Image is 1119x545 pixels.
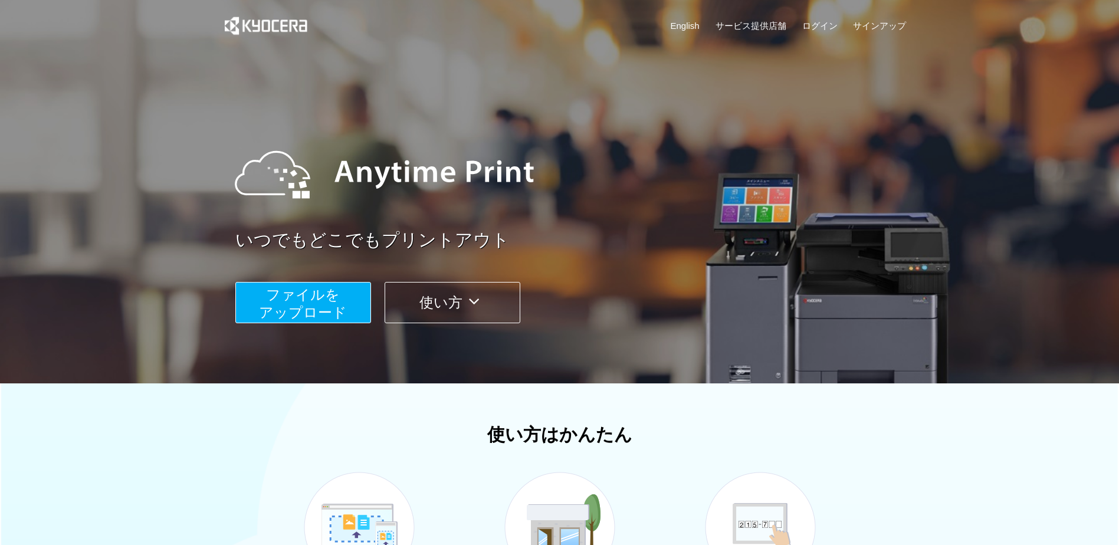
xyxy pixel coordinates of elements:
a: ログイン [802,19,838,32]
span: ファイルを ​​アップロード [259,287,347,320]
a: サービス提供店舗 [716,19,786,32]
a: サインアップ [853,19,906,32]
button: ファイルを​​アップロード [235,282,371,323]
button: 使い方 [385,282,520,323]
a: English [671,19,700,32]
a: いつでもどこでもプリントアウト [235,228,914,253]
